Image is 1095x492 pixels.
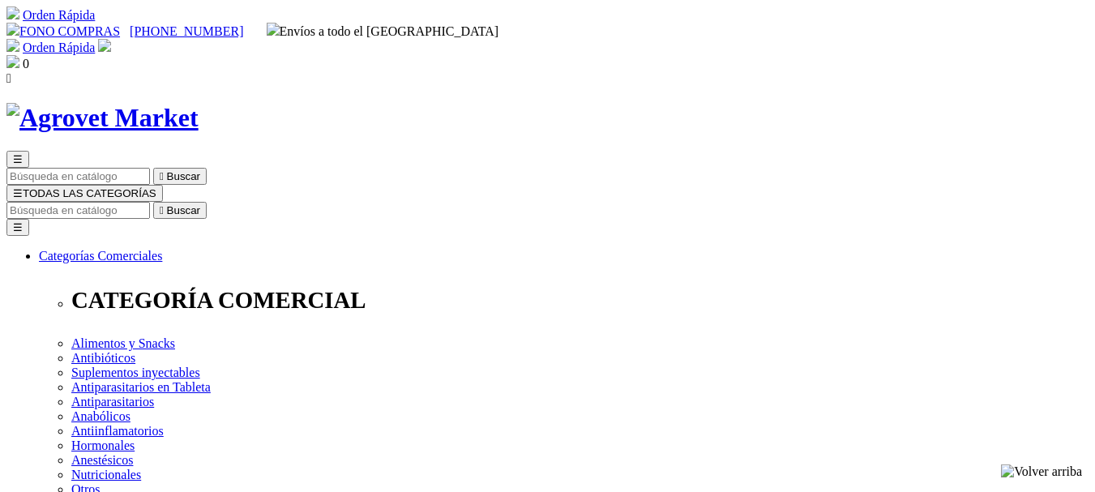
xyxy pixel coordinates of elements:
[13,187,23,199] span: ☰
[71,336,175,350] a: Alimentos y Snacks
[13,153,23,165] span: ☰
[71,409,130,423] a: Anabólicos
[6,185,163,202] button: ☰TODAS LAS CATEGORÍAS
[71,366,200,379] a: Suplementos inyectables
[6,24,120,38] a: FONO COMPRAS
[160,170,164,182] i: 
[71,380,211,394] a: Antiparasitarios en Tableta
[6,168,150,185] input: Buscar
[71,439,135,452] a: Hormonales
[6,202,150,219] input: Buscar
[6,23,19,36] img: phone.svg
[23,41,95,54] a: Orden Rápida
[6,6,19,19] img: shopping-cart.svg
[6,55,19,68] img: shopping-bag.svg
[71,424,164,438] a: Antiinflamatorios
[71,287,1089,314] p: CATEGORÍA COMERCIAL
[98,39,111,52] img: user.svg
[6,71,11,85] i: 
[153,202,207,219] button:  Buscar
[23,57,29,71] span: 0
[153,168,207,185] button:  Buscar
[167,204,200,216] span: Buscar
[39,249,162,263] a: Categorías Comerciales
[6,219,29,236] button: ☰
[6,39,19,52] img: shopping-cart.svg
[160,204,164,216] i: 
[71,468,141,481] a: Nutricionales
[71,395,154,409] a: Antiparasitarios
[23,8,95,22] a: Orden Rápida
[6,151,29,168] button: ☰
[71,351,135,365] a: Antibióticos
[167,170,200,182] span: Buscar
[1001,464,1082,479] img: Volver arriba
[267,24,499,38] span: Envíos a todo el [GEOGRAPHIC_DATA]
[267,23,280,36] img: delivery-truck.svg
[98,41,111,54] a: Acceda a su cuenta de cliente
[130,24,243,38] a: [PHONE_NUMBER]
[71,453,133,467] a: Anestésicos
[6,103,199,133] img: Agrovet Market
